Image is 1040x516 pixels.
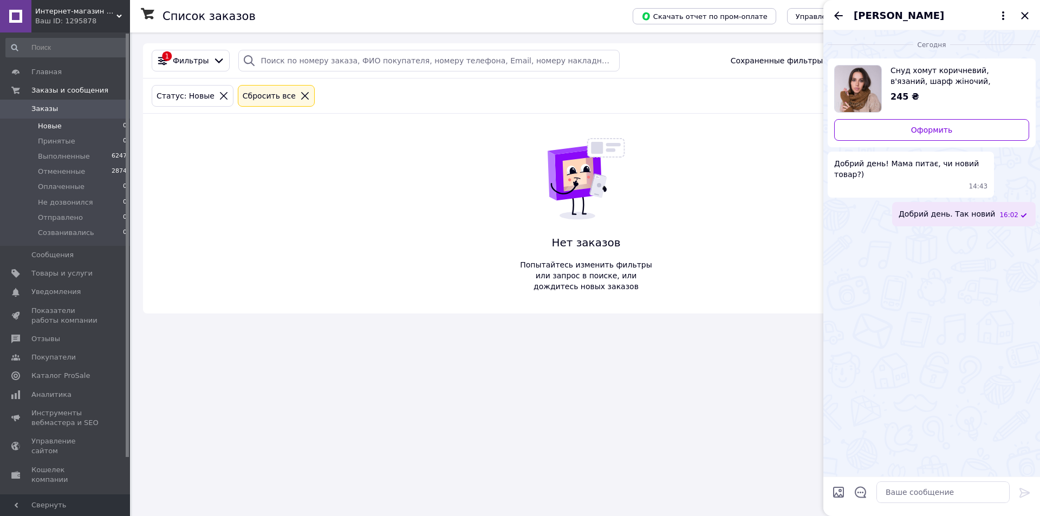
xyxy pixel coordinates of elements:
[38,167,85,177] span: Отмененные
[38,152,90,161] span: Выполненные
[515,259,658,292] span: Попытайтесь изменить фильтры или запрос в поиске, или дождитесь новых заказов
[832,9,845,22] button: Назад
[31,67,62,77] span: Главная
[31,306,100,325] span: Показатели работы компании
[35,16,130,26] div: Ваш ID: 1295878
[31,250,74,260] span: Сообщения
[31,371,90,381] span: Каталог ProSale
[731,55,825,66] span: Сохраненные фильтры:
[5,38,128,57] input: Поиск
[173,55,209,66] span: Фильтры
[31,465,100,485] span: Кошелек компании
[854,485,868,499] button: Открыть шаблоны ответов
[162,10,256,23] h1: Список заказов
[31,436,100,456] span: Управление сайтом
[515,235,658,251] span: Нет заказов
[31,269,93,278] span: Товары и услуги
[35,6,116,16] span: Интернет-магазин Веселые медведи
[123,213,127,223] span: 0
[31,493,59,503] span: Маркет
[999,211,1018,220] span: 16:02 12.10.2025
[969,182,988,191] span: 14:43 12.10.2025
[633,8,776,24] button: Скачать отчет по пром-оплате
[31,390,71,400] span: Аналитика
[38,182,84,192] span: Оплаченные
[38,213,83,223] span: Отправлено
[641,11,768,21] span: Скачать отчет по пром-оплате
[123,121,127,131] span: 0
[112,152,127,161] span: 6247
[238,50,620,71] input: Поиск по номеру заказа, ФИО покупателя, номеру телефона, Email, номеру накладной
[31,287,81,297] span: Уведомления
[123,136,127,146] span: 0
[787,8,889,24] button: Управление статусами
[38,198,93,207] span: Не дозвонился
[31,334,60,344] span: Отзывы
[854,9,944,23] span: [PERSON_NAME]
[112,167,127,177] span: 2874
[123,182,127,192] span: 0
[38,228,94,238] span: Созванивались
[899,208,995,220] span: Добрий день. Так новий
[1018,9,1031,22] button: Закрыть
[913,41,951,50] span: Сегодня
[796,12,881,21] span: Управление статусами
[31,86,108,95] span: Заказы и сообщения
[835,66,881,112] img: 2064558188_w640_h640_snud-homut-korichnevyj.jpg
[31,408,100,428] span: Инструменты вебмастера и SEO
[154,90,217,102] div: Статус: Новые
[123,228,127,238] span: 0
[828,39,1036,50] div: 12.10.2025
[123,198,127,207] span: 0
[834,65,1029,113] a: Посмотреть товар
[31,352,76,362] span: Покупатели
[890,92,919,102] span: 245 ₴
[854,9,1010,23] button: [PERSON_NAME]
[31,104,58,114] span: Заказы
[834,119,1029,141] a: Оформить
[834,158,987,180] span: Добрий день! Мама питає, чи новий товар?)
[38,136,75,146] span: Принятые
[890,65,1020,87] span: Снуд хомут коричневий, в'язаний, шарф жіночий, шерсть
[240,90,298,102] div: Сбросить все
[38,121,62,131] span: Новые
